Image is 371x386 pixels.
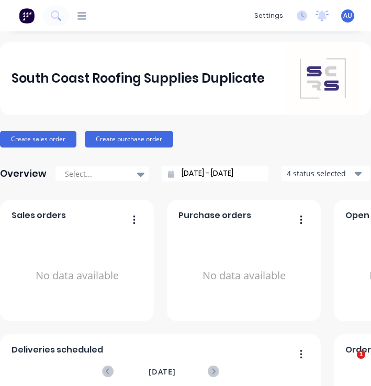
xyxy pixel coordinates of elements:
div: 4 status selected [287,168,353,179]
button: 4 status selected [281,166,370,181]
span: [DATE] [149,366,176,378]
iframe: Intercom live chat [335,350,361,376]
div: No data available [12,226,143,325]
div: South Coast Roofing Supplies Duplicate [12,68,265,89]
span: 1 [357,350,365,359]
span: Deliveries scheduled [12,344,103,356]
img: Factory [19,8,35,24]
img: South Coast Roofing Supplies Duplicate [286,42,359,115]
span: Sales orders [12,209,66,222]
div: settings [249,8,288,24]
span: Purchase orders [178,209,251,222]
div: No data available [178,226,310,325]
span: AU [343,11,352,20]
button: Create purchase order [85,131,173,147]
